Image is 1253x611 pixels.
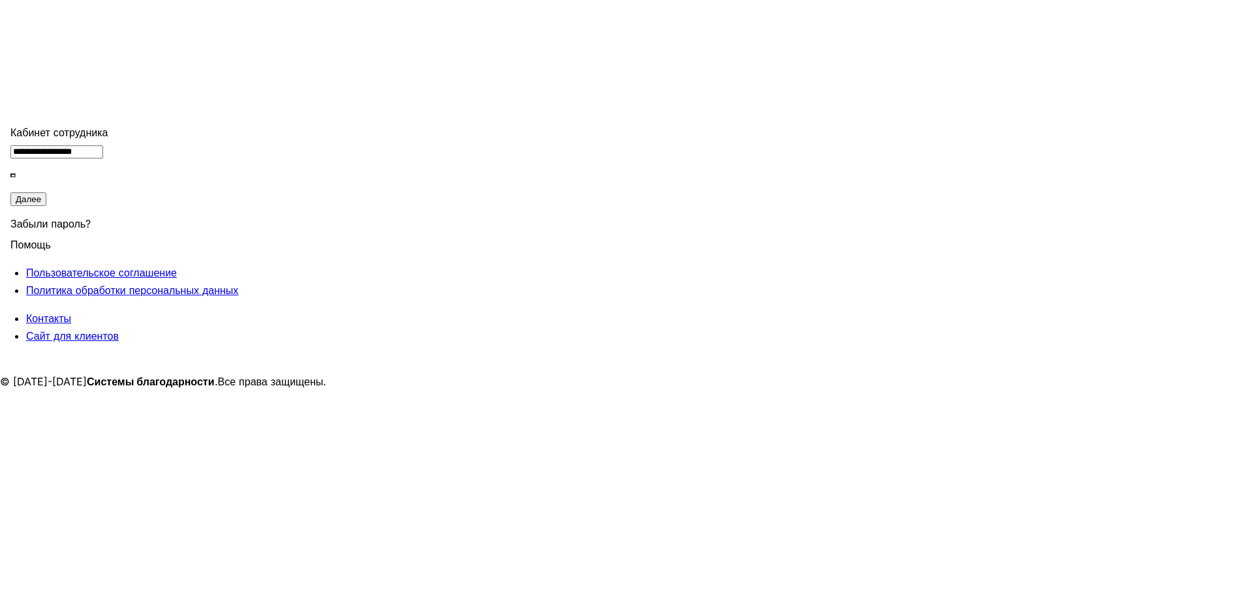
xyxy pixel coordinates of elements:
button: Далее [10,192,46,206]
span: Пользовательское соглашение [26,266,177,279]
span: Сайт для клиентов [26,329,119,342]
div: Забыли пароль? [10,207,283,236]
div: Кабинет сотрудника [10,124,283,142]
span: Контакты [26,312,71,325]
span: Политика обработки персональных данных [26,284,238,297]
span: Помощь [10,230,51,251]
strong: Системы благодарности [87,375,215,388]
span: Все права защищены. [218,375,327,388]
